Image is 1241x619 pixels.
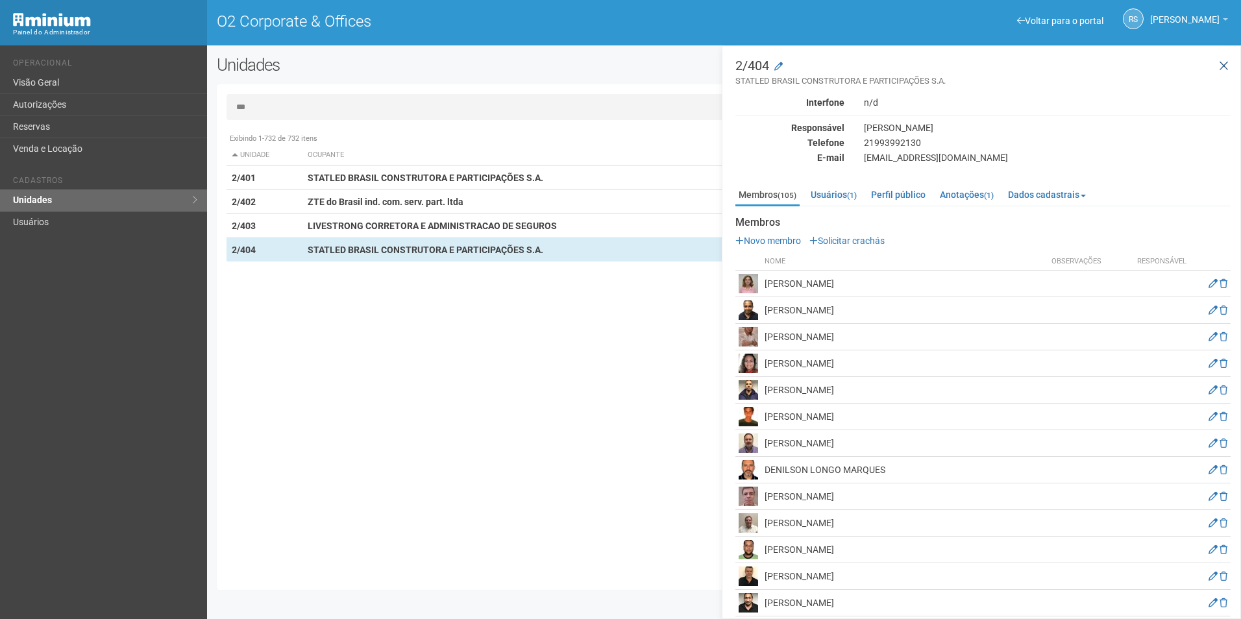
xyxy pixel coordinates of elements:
[735,75,1231,87] small: STATLED BRASIL CONSTRUTORA E PARTICIPAÇÕES S.A.
[739,460,758,479] img: user.png
[227,133,1222,145] div: Exibindo 1-732 de 732 itens
[809,236,885,246] a: Solicitar crachás
[1209,278,1218,289] a: Editar membro
[227,145,302,166] th: Unidade: activate to sort column descending
[1220,358,1227,369] a: Excluir membro
[726,97,854,108] div: Interfone
[308,221,557,231] strong: LIVESTRONG CORRETORA E ADMINISTRACAO DE SEGUROS
[739,300,758,320] img: user.png
[217,13,715,30] h1: O2 Corporate & Offices
[726,152,854,164] div: E-mail
[761,324,1048,350] td: [PERSON_NAME]
[739,513,758,533] img: user.png
[854,137,1240,149] div: 21993992130
[739,274,758,293] img: user.png
[984,191,994,200] small: (1)
[1150,2,1220,25] span: Rayssa Soares Ribeiro
[739,407,758,426] img: user.png
[761,377,1048,404] td: [PERSON_NAME]
[1150,16,1228,27] a: [PERSON_NAME]
[739,487,758,506] img: user.png
[761,271,1048,297] td: [PERSON_NAME]
[778,191,796,200] small: (105)
[761,483,1048,510] td: [PERSON_NAME]
[868,185,929,204] a: Perfil público
[1209,411,1218,422] a: Editar membro
[854,122,1240,134] div: [PERSON_NAME]
[1220,465,1227,475] a: Excluir membro
[1220,491,1227,502] a: Excluir membro
[1005,185,1089,204] a: Dados cadastrais
[1209,465,1218,475] a: Editar membro
[854,97,1240,108] div: n/d
[735,236,801,246] a: Novo membro
[854,152,1240,164] div: [EMAIL_ADDRESS][DOMAIN_NAME]
[13,13,91,27] img: Minium
[1048,253,1129,271] th: Observações
[308,173,543,183] strong: STATLED BRASIL CONSTRUTORA E PARTICIPAÇÕES S.A.
[774,60,783,73] a: Modificar a unidade
[1209,332,1218,342] a: Editar membro
[1220,305,1227,315] a: Excluir membro
[739,433,758,453] img: user.png
[1123,8,1144,29] a: RS
[1209,491,1218,502] a: Editar membro
[761,510,1048,537] td: [PERSON_NAME]
[739,380,758,400] img: user.png
[735,185,800,206] a: Membros(105)
[1209,305,1218,315] a: Editar membro
[13,58,197,72] li: Operacional
[761,350,1048,377] td: [PERSON_NAME]
[13,27,197,38] div: Painel do Administrador
[761,457,1048,483] td: DENILSON LONGO MARQUES
[1017,16,1103,26] a: Voltar para o portal
[1209,385,1218,395] a: Editar membro
[1220,598,1227,608] a: Excluir membro
[761,297,1048,324] td: [PERSON_NAME]
[735,217,1231,228] strong: Membros
[1209,358,1218,369] a: Editar membro
[232,173,256,183] strong: 2/401
[217,55,628,75] h2: Unidades
[1220,518,1227,528] a: Excluir membro
[761,590,1048,616] td: [PERSON_NAME]
[232,197,256,207] strong: 2/402
[807,185,860,204] a: Usuários(1)
[1209,518,1218,528] a: Editar membro
[739,327,758,346] img: user.png
[937,185,997,204] a: Anotações(1)
[1209,598,1218,608] a: Editar membro
[761,563,1048,590] td: [PERSON_NAME]
[726,137,854,149] div: Telefone
[739,566,758,586] img: user.png
[1209,544,1218,555] a: Editar membro
[1220,438,1227,448] a: Excluir membro
[13,176,197,189] li: Cadastros
[761,404,1048,430] td: [PERSON_NAME]
[308,245,543,255] strong: STATLED BRASIL CONSTRUTORA E PARTICIPAÇÕES S.A.
[761,430,1048,457] td: [PERSON_NAME]
[761,253,1048,271] th: Nome
[1209,438,1218,448] a: Editar membro
[232,221,256,231] strong: 2/403
[302,145,763,166] th: Ocupante: activate to sort column ascending
[1209,571,1218,581] a: Editar membro
[847,191,857,200] small: (1)
[735,59,1231,87] h3: 2/404
[739,354,758,373] img: user.png
[1220,544,1227,555] a: Excluir membro
[1220,332,1227,342] a: Excluir membro
[232,245,256,255] strong: 2/404
[726,122,854,134] div: Responsável
[1129,253,1194,271] th: Responsável
[739,540,758,559] img: user.png
[739,593,758,613] img: user.png
[761,537,1048,563] td: [PERSON_NAME]
[1220,385,1227,395] a: Excluir membro
[1220,278,1227,289] a: Excluir membro
[1220,571,1227,581] a: Excluir membro
[1220,411,1227,422] a: Excluir membro
[308,197,463,207] strong: ZTE do Brasil ind. com. serv. part. ltda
